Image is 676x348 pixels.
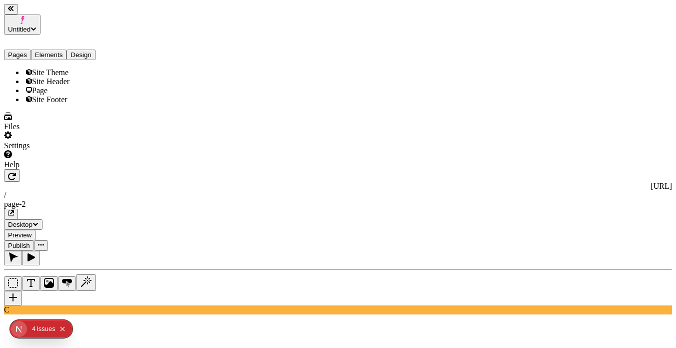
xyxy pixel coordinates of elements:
div: [URL] [4,182,672,191]
button: Button [58,276,76,291]
button: Untitled [4,15,40,35]
button: Image [40,276,58,291]
p: Cookie Test Route [4,8,146,17]
span: Site Header [32,77,69,86]
button: AI [76,274,96,291]
button: Box [4,276,22,291]
div: Files [4,122,124,131]
span: Site Footer [32,95,67,104]
button: Text [22,276,40,291]
span: Untitled [8,26,30,33]
button: Preview [4,230,35,240]
span: Page [32,86,47,95]
span: Site Theme [32,68,68,77]
button: Elements [31,50,67,60]
div: Settings [4,141,124,150]
div: Help [4,160,124,169]
span: Preview [8,231,31,239]
span: Publish [8,242,30,249]
button: Desktop [4,219,42,230]
div: page-2 [4,200,672,209]
button: Design [66,50,95,60]
div: C [4,305,672,314]
button: Pages [4,50,31,60]
button: Publish [4,240,34,251]
div: / [4,191,672,200]
span: Desktop [8,221,32,228]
